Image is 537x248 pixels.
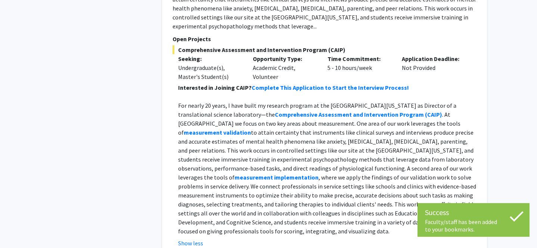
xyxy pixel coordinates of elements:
[184,129,251,136] a: measurement validation
[178,63,242,81] div: Undergraduate(s), Master's Student(s)
[275,111,442,118] a: Comprehensive Assessment and Intervention Program (CAIP)
[173,45,477,54] span: Comprehensive Assessment and Intervention Program (CAIP)
[425,111,442,118] strong: (CAIP)
[402,54,465,63] p: Application Deadline:
[253,54,316,63] p: Opportunity Type:
[425,218,522,233] div: Faculty/staff has been added to your bookmarks.
[322,54,397,81] div: 5 - 10 hours/week
[178,239,203,248] button: Show less
[328,54,391,63] p: Time Commitment:
[178,84,252,91] strong: Interested in Joining CAIP?
[247,54,322,81] div: Academic Credit, Volunteer
[425,207,522,218] div: Success
[173,34,477,43] p: Open Projects
[252,84,409,91] a: Complete This Application to Start the Interview Process!
[178,54,242,63] p: Seeking:
[235,174,319,181] a: measurement implementation
[6,214,32,242] iframe: Chat
[396,54,471,81] div: Not Provided
[275,111,424,118] strong: Comprehensive Assessment and Intervention Program
[178,101,477,236] p: For nearly 20 years, I have built my research program at the [GEOGRAPHIC_DATA][US_STATE] as Direc...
